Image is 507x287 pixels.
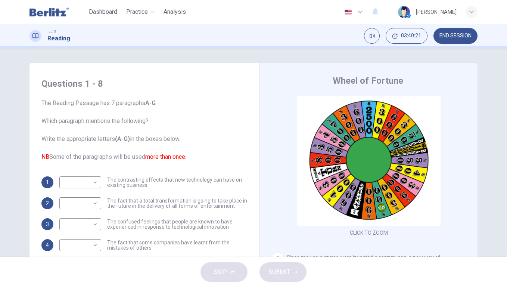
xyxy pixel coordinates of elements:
img: Profile picture [398,6,410,18]
span: 3 [46,222,49,227]
span: END SESSION [439,33,472,39]
img: en [343,9,353,15]
button: 03:40:21 [386,28,427,44]
span: 1 [46,180,49,185]
span: 4 [46,243,49,248]
span: Dashboard [89,7,117,16]
span: IELTS [47,29,56,34]
a: Berlitz Latam logo [29,4,86,19]
b: (A-G) [115,135,130,142]
button: Dashboard [86,5,120,19]
span: The Reading Passage has 7 paragraphs . Which paragraph mentions the following? Write the appropri... [41,99,248,161]
b: A-G [145,99,156,107]
span: The contrasting effects that new technology can have on existing business [107,177,248,188]
span: 2 [46,201,49,206]
font: NB [41,153,49,160]
span: The fact that some companies have learnt from the mistakes of others [107,240,248,250]
span: Practice [126,7,148,16]
font: more than once. [145,153,186,160]
h4: Wheel of Fortune [333,75,403,87]
span: 03:40:21 [401,33,421,39]
span: The fact that a total transformation is going to take place in the future in the delivery of all ... [107,198,248,209]
div: [PERSON_NAME] [416,7,457,16]
button: END SESSION [433,28,478,44]
span: Analysis [164,7,186,16]
span: The confused feelings that people are known to have experienced in response to technological inno... [107,219,248,229]
button: Practice [123,5,158,19]
div: Mute [364,28,380,44]
h4: Questions 1 - 8 [41,78,248,90]
h1: Reading [47,34,70,43]
img: Berlitz Latam logo [29,4,69,19]
div: Hide [386,28,427,44]
button: Analysis [161,5,189,19]
div: A [272,253,284,265]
